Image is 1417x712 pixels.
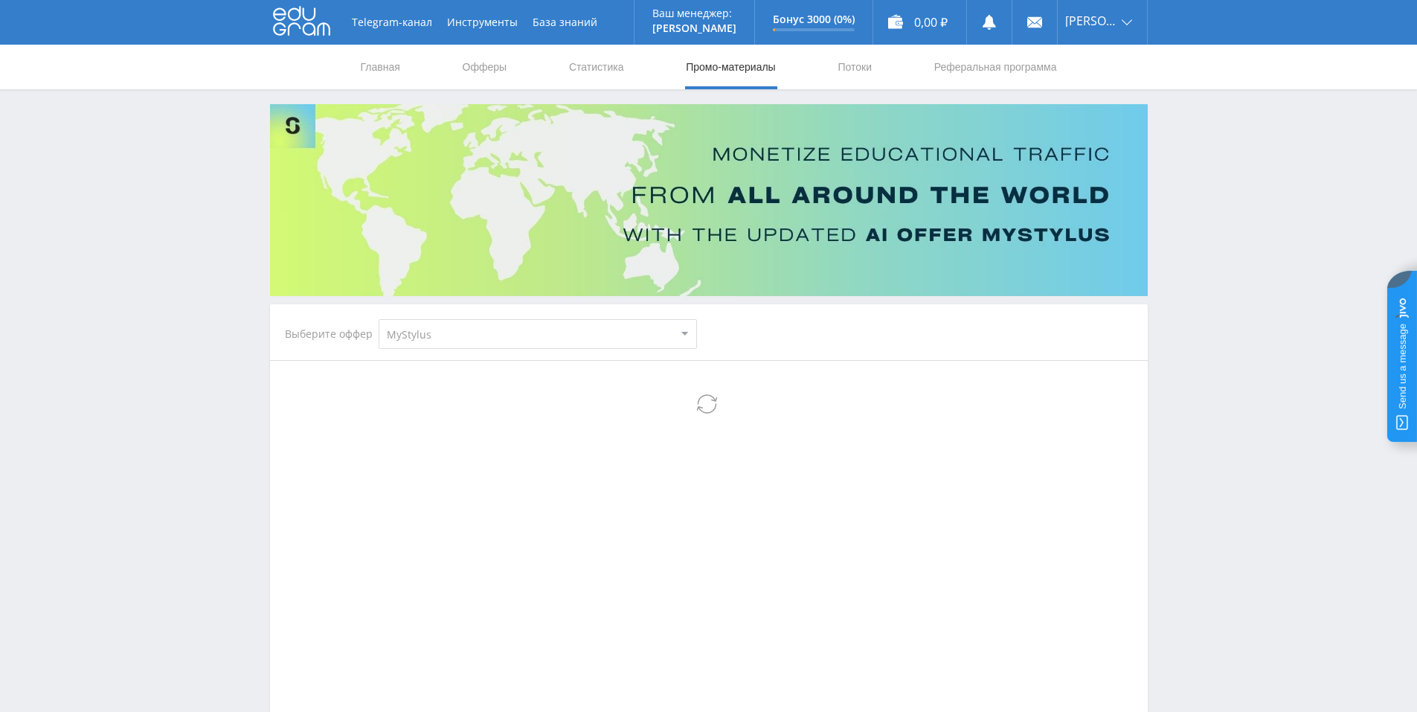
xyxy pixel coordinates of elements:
img: Banner [270,104,1148,296]
a: Промо-материалы [684,45,777,89]
a: Потоки [836,45,873,89]
a: Статистика [568,45,626,89]
a: Главная [359,45,402,89]
span: [PERSON_NAME] [1065,15,1117,27]
p: [PERSON_NAME] [652,22,736,34]
a: Офферы [461,45,509,89]
div: Выберите оффер [285,328,379,340]
p: Бонус 3000 (0%) [773,13,855,25]
p: Ваш менеджер: [652,7,736,19]
a: Реферальная программа [933,45,1058,89]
